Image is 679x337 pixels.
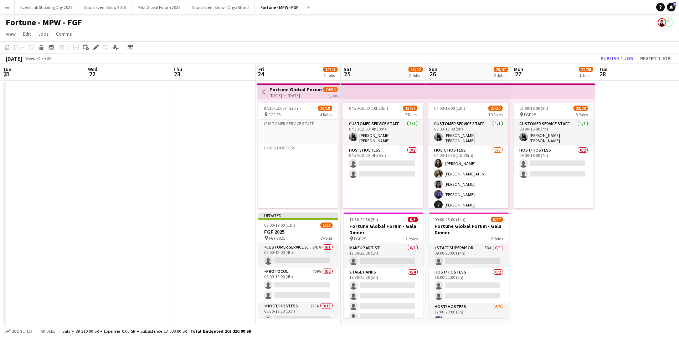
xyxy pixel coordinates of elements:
[598,54,636,63] button: Publish 1 job
[257,70,264,78] span: 24
[320,223,333,228] span: 1/28
[405,112,417,117] span: 7 Roles
[344,213,423,318] app-job-card: 17:30-22:30 (5h)0/5Fortune Global Forum - Gala Dinner FGF 252 RolesMakeup Artist0/117:30-22:30 (5...
[349,217,378,222] span: 17:30-22:30 (5h)
[428,70,437,78] span: 26
[44,56,51,61] div: +03
[258,66,264,72] span: Fri
[269,235,285,241] span: FGF 2025
[434,217,465,222] span: 09:00-23:00 (14h)
[344,268,423,323] app-card-role: Stage Hands0/417:30-22:30 (5h)
[324,73,337,78] div: 2 Jobs
[667,3,675,11] a: 8
[524,112,536,117] span: FGF 25
[573,106,588,111] span: 22/28
[403,106,417,111] span: 13/17
[599,66,607,72] span: Tue
[132,0,186,14] button: Misk Global Forum 2025
[576,112,588,117] span: 9 Roles
[320,112,332,117] span: 4 Roles
[344,223,423,236] h3: Fortune Global Forum - Gala Dinner
[408,67,423,72] span: 13/22
[56,31,72,37] span: Comms
[258,243,338,267] app-card-role: Customer Service Staff243A0/108:00-12:00 (4h)
[3,29,19,39] a: View
[2,70,11,78] span: 21
[6,31,16,37] span: View
[579,73,593,78] div: 1 Job
[665,18,673,27] app-user-avatar: Yousef Alotaibi
[258,103,338,208] app-job-card: 07:30-12:00 (4h30m)16/19 FGF 254 RolesCustomer Service StaffHost/ Hostess
[343,120,423,146] app-card-role: Customer Service Staff1/107:30-12:00 (4h30m)[PERSON_NAME] [PERSON_NAME]
[39,328,56,334] span: All jobs
[6,17,82,28] h1: Fortune - MPW - FGF
[494,67,508,72] span: 29/47
[258,144,338,220] app-card-role-placeholder: Host/ Hostess
[491,217,503,222] span: 6/17
[87,70,97,78] span: 22
[255,0,304,14] button: Fortune - MPW - FGF
[429,213,509,318] app-job-card: 09:00-23:00 (14h)6/17Fortune Global Forum - Gala Dinner5 RolesStaff Supervisor53A0/109:00-23:00 (...
[6,55,22,62] div: [DATE]
[673,2,676,6] span: 8
[88,66,97,72] span: Wed
[429,268,509,303] app-card-role: Host/ Hostess0/216:00-21:00 (5h)
[514,66,523,72] span: Mon
[258,213,338,218] div: Updated
[190,328,251,334] span: Total Budgeted 102 310.00 SR
[258,120,338,144] app-card-role-placeholder: Customer Service Staff
[4,327,33,335] button: Budgeted
[173,66,182,72] span: Thu
[491,236,503,241] span: 5 Roles
[258,267,338,302] app-card-role: Protocol409A0/208:00-12:00 (4h)
[488,106,503,111] span: 23/30
[579,67,593,72] span: 22/28
[658,18,666,27] app-user-avatar: Reem Al Shorafa
[172,70,182,78] span: 23
[354,236,366,241] span: FGF 25
[514,120,593,146] app-card-role: Customer Service Staff1/109:00-16:00 (7h)[PERSON_NAME] [PERSON_NAME]
[429,244,509,268] app-card-role: Staff Supervisor53A0/109:00-23:00 (14h)
[3,66,11,72] span: Tue
[598,70,607,78] span: 28
[343,146,423,222] app-card-role: Host/ Hostess0/207:30-12:00 (4h30m)
[20,29,34,39] a: Edit
[328,92,338,98] div: 4 jobs
[38,31,49,37] span: Jobs
[62,328,251,334] div: Salary 89 310.00 SR + Expenses 0.00 SR + Subsistence 13 000.00 SR =
[343,103,423,208] app-job-card: 07:30-18:00 (10h30m)13/177 RolesCustomer Service Staff1/107:30-12:00 (4h30m)[PERSON_NAME] [PERSON...
[343,70,351,78] span: 25
[78,0,132,14] button: Saudi Event Show 2025
[429,223,509,236] h3: Fortune Global Forum - Gala Dinner
[53,29,75,39] a: Comms
[318,106,332,111] span: 16/19
[344,244,423,268] app-card-role: Makeup Artist0/117:30-22:30 (5h)
[258,213,338,318] app-job-card: Updated08:00-19:00 (11h)1/28FGF 2025 FGF 20258 RolesCustomer Service Staff243A0/108:00-12:00 (4h)...
[428,103,508,208] app-job-card: 07:00-19:00 (12h)23/3010 RolesCustomer Service Staff1/109:00-18:00 (9h)[PERSON_NAME] [PERSON_NAME...
[428,146,508,222] app-card-role: Host/ Hostess5/607:00-18:30 (11h30m)‏ [PERSON_NAME][PERSON_NAME] Atlibi[PERSON_NAME][PERSON_NAME]...
[514,103,593,208] app-job-card: 07:00-16:00 (9h)22/28 FGF 259 RolesCustomer Service Staff1/109:00-16:00 (7h)[PERSON_NAME] [PERSON...
[186,0,255,14] button: Saudi Event Show - Onyx Stand
[264,223,295,228] span: 08:00-19:00 (11h)
[323,87,338,92] span: 74/94
[323,67,338,72] span: 17/47
[269,86,323,93] h3: Fortune Global Forum 2025
[408,217,418,222] span: 0/5
[344,66,351,72] span: Sat
[320,235,333,241] span: 8 Roles
[429,66,437,72] span: Sun
[269,93,323,98] div: [DATE] → [DATE]
[349,106,388,111] span: 07:30-18:00 (10h30m)
[24,56,41,61] span: Week 43
[519,106,548,111] span: 07:00-16:00 (9h)
[513,70,523,78] span: 27
[514,146,593,222] app-card-role: Host/ Hostess0/209:00-16:00 (7h)
[15,0,78,14] button: Event Lab Shooting Day 2025
[264,106,301,111] span: 07:30-12:00 (4h30m)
